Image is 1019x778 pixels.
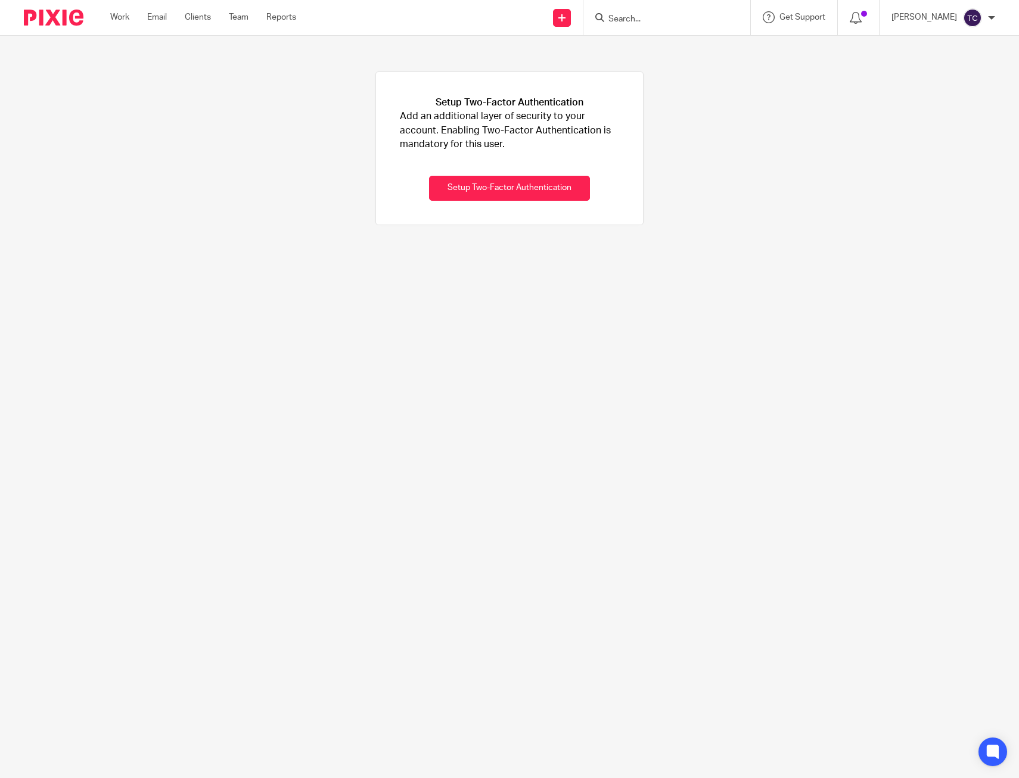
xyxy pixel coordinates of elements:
span: Get Support [779,13,825,21]
a: Clients [185,11,211,23]
h1: Setup Two-Factor Authentication [436,96,583,110]
a: Work [110,11,129,23]
input: Search [607,14,714,25]
p: Add an additional layer of security to your account. Enabling Two-Factor Authentication is mandat... [400,110,619,151]
a: Reports [266,11,296,23]
a: Team [229,11,248,23]
img: Pixie [24,10,83,26]
a: Email [147,11,167,23]
img: svg%3E [963,8,982,27]
button: Setup Two-Factor Authentication [429,176,590,201]
p: [PERSON_NAME] [891,11,957,23]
